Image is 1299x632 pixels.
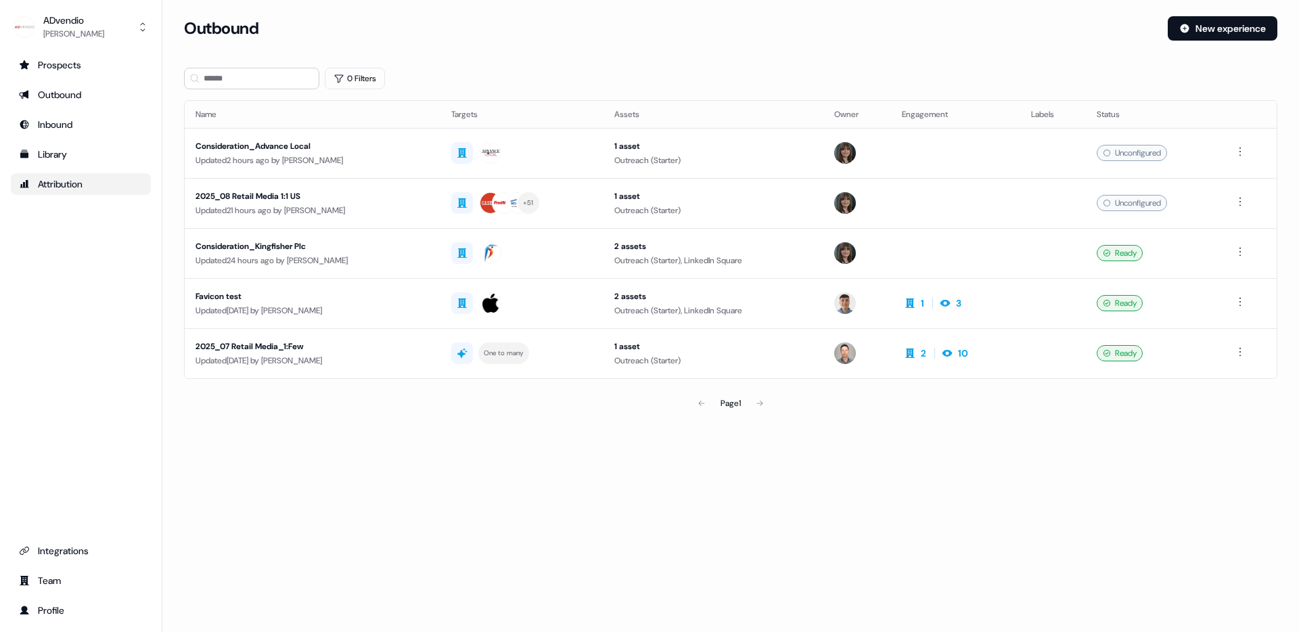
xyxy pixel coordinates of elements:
[196,304,430,317] div: Updated [DATE] by [PERSON_NAME]
[11,84,151,106] a: Go to outbound experience
[958,346,968,360] div: 10
[603,101,823,128] th: Assets
[196,204,430,217] div: Updated 21 hours ago by [PERSON_NAME]
[614,304,813,317] div: Outreach (Starter), LinkedIn Square
[834,342,856,364] img: Robert
[19,118,143,131] div: Inbound
[11,540,151,562] a: Go to integrations
[834,242,856,264] img: Michaela
[891,101,1020,128] th: Engagement
[614,254,813,267] div: Outreach (Starter), LinkedIn Square
[1097,145,1167,161] div: Unconfigured
[19,604,143,617] div: Profile
[614,340,813,353] div: 1 asset
[834,142,856,164] img: Michaela
[614,354,813,367] div: Outreach (Starter)
[11,114,151,135] a: Go to Inbound
[956,296,961,310] div: 3
[196,154,430,167] div: Updated 2 hours ago by [PERSON_NAME]
[1097,295,1143,311] div: Ready
[196,189,430,203] div: 2025_08 Retail Media 1:1 US
[43,27,104,41] div: [PERSON_NAME]
[19,88,143,101] div: Outbound
[1020,101,1086,128] th: Labels
[440,101,603,128] th: Targets
[523,197,534,209] div: + 51
[196,290,430,303] div: Favicon test
[614,290,813,303] div: 2 assets
[11,54,151,76] a: Go to prospects
[823,101,891,128] th: Owner
[196,340,430,353] div: 2025_07 Retail Media_1:Few
[921,296,924,310] div: 1
[325,68,385,89] button: 0 Filters
[11,143,151,165] a: Go to templates
[614,204,813,217] div: Outreach (Starter)
[614,139,813,153] div: 1 asset
[834,292,856,314] img: Denis
[19,544,143,558] div: Integrations
[484,347,524,359] div: One to many
[196,354,430,367] div: Updated [DATE] by [PERSON_NAME]
[19,574,143,587] div: Team
[614,240,813,253] div: 2 assets
[19,148,143,161] div: Library
[11,173,151,195] a: Go to attribution
[196,254,430,267] div: Updated 24 hours ago by [PERSON_NAME]
[721,397,741,410] div: Page 1
[614,154,813,167] div: Outreach (Starter)
[19,58,143,72] div: Prospects
[1097,345,1143,361] div: Ready
[1097,245,1143,261] div: Ready
[614,189,813,203] div: 1 asset
[184,18,258,39] h3: Outbound
[11,600,151,621] a: Go to profile
[11,11,151,43] button: ADvendio[PERSON_NAME]
[43,14,104,27] div: ADvendio
[196,139,430,153] div: Consideration_Advance Local
[11,570,151,591] a: Go to team
[921,346,926,360] div: 2
[1097,195,1167,211] div: Unconfigured
[1086,101,1221,128] th: Status
[196,240,430,253] div: Consideration_Kingfisher Plc
[834,192,856,214] img: Michaela
[1168,16,1277,41] button: New experience
[185,101,440,128] th: Name
[19,177,143,191] div: Attribution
